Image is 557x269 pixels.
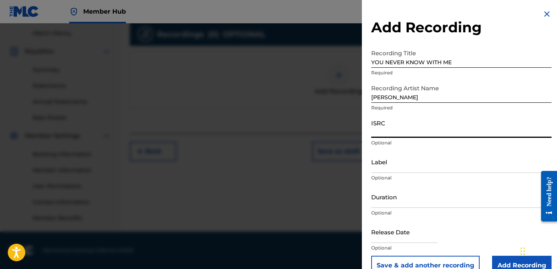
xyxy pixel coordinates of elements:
[69,7,79,16] img: Top Rightsholder
[535,165,557,227] iframe: Resource Center
[371,104,552,111] p: Required
[83,7,126,16] span: Member Hub
[371,244,552,251] p: Optional
[371,209,552,216] p: Optional
[371,139,552,146] p: Optional
[518,232,557,269] iframe: Chat Widget
[371,174,552,181] p: Optional
[9,6,39,17] img: MLC Logo
[371,69,552,76] p: Required
[371,19,552,36] h2: Add Recording
[520,239,525,263] div: Drag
